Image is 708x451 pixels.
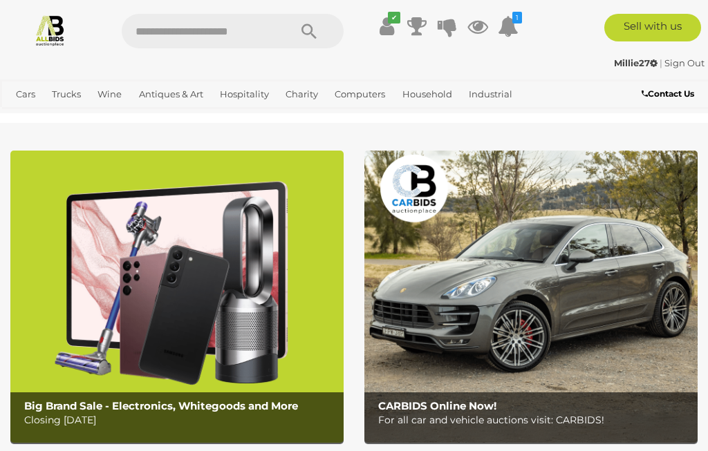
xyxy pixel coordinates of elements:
b: Big Brand Sale - Electronics, Whitegoods and More [24,399,298,412]
a: Sports [113,106,152,128]
a: Household [397,83,458,106]
a: Big Brand Sale - Electronics, Whitegoods and More Big Brand Sale - Electronics, Whitegoods and Mo... [10,151,344,442]
a: Cars [10,83,41,106]
a: Charity [280,83,324,106]
a: Office [70,106,107,128]
p: Closing [DATE] [24,412,336,429]
a: Antiques & Art [133,83,209,106]
b: Contact Us [642,88,694,99]
span: | [660,57,662,68]
i: ✔ [388,12,400,23]
p: For all car and vehicle auctions visit: CARBIDS! [378,412,690,429]
button: Search [274,14,344,48]
img: Big Brand Sale - Electronics, Whitegoods and More [10,151,344,442]
i: 1 [512,12,522,23]
a: Computers [329,83,391,106]
a: Sell with us [604,14,701,41]
strong: Millie27 [614,57,658,68]
a: Jewellery [10,106,64,128]
a: Millie27 [614,57,660,68]
a: [GEOGRAPHIC_DATA] [158,106,268,128]
a: ✔ [376,14,397,39]
a: 1 [498,14,519,39]
a: CARBIDS Online Now! CARBIDS Online Now! For all car and vehicle auctions visit: CARBIDS! [364,151,698,442]
b: CARBIDS Online Now! [378,399,496,412]
a: Hospitality [214,83,274,106]
a: Wine [92,83,127,106]
a: Contact Us [642,86,698,102]
a: Industrial [463,83,518,106]
a: Sign Out [664,57,705,68]
img: CARBIDS Online Now! [364,151,698,442]
img: Allbids.com.au [34,14,66,46]
a: Trucks [46,83,86,106]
